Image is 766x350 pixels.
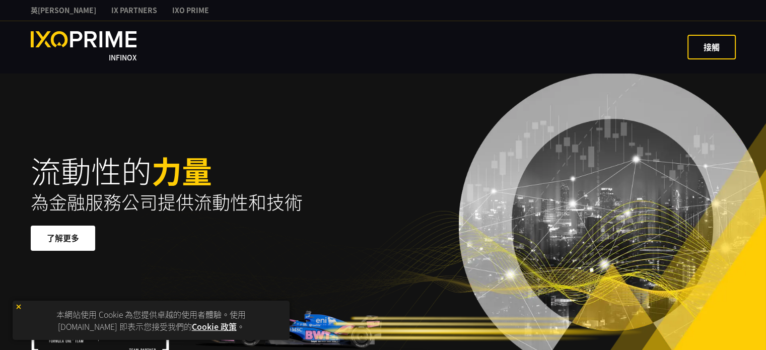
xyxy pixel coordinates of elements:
[23,5,104,16] a: 英[PERSON_NAME]
[31,188,303,215] font: 為金融服務公司提供流動性和技術
[172,5,209,15] font: IXO PRIME
[31,5,96,15] font: 英[PERSON_NAME]
[111,5,157,15] font: IX Partners
[109,52,136,62] font: INFINOX
[15,303,22,310] img: 黃色關閉圖標
[152,148,212,192] font: 力量
[56,308,246,332] font: 本網站使用 Cookie 為您提供卓越的使用者體驗。使用 [DOMAIN_NAME] 即表示您接受我們的
[31,148,152,192] font: 流動性的
[31,31,137,63] a: INFINOX
[237,320,245,332] font: 。
[104,5,165,16] a: IX Partners
[192,320,237,332] a: Cookie 政策
[165,5,217,16] a: IXO PRIME
[47,232,79,244] font: 了解更多
[704,41,720,53] font: 接觸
